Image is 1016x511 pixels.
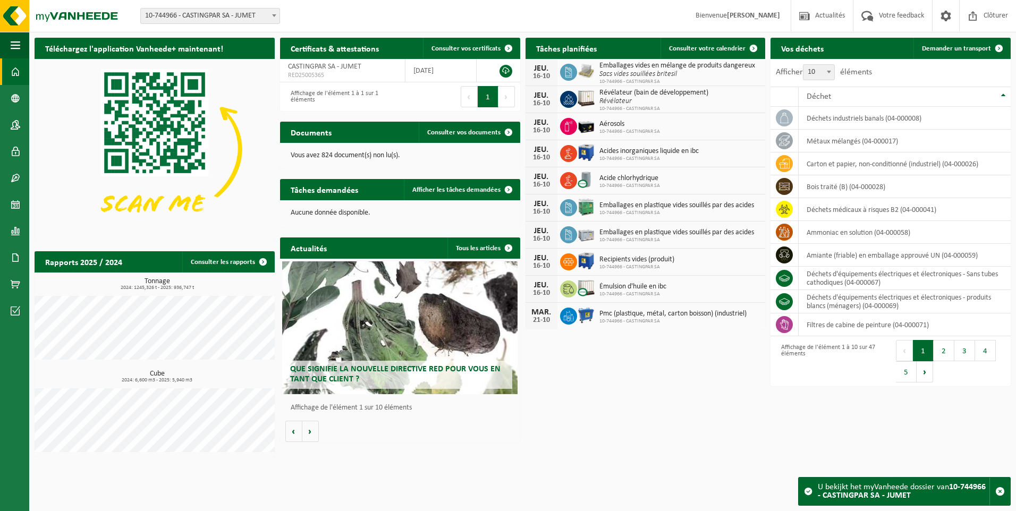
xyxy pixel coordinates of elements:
img: PB-IC-1000-HPE-00-08 [577,252,595,270]
img: Download de VHEPlus App [35,59,275,239]
a: Tous les articles [447,237,519,259]
strong: [PERSON_NAME] [727,12,780,20]
i: Révélateur [599,97,632,105]
span: 10-744966 - CASTINGPAR SA [599,129,660,135]
img: PB-LB-0680-HPE-BK-11 [577,116,595,134]
td: filtres de cabine de peinture (04-000071) [799,313,1011,336]
span: 10-744966 - CASTINGPAR SA [599,79,755,85]
td: Ammoniac en solution (04-000058) [799,221,1011,244]
img: PB-HB-1400-HPE-GN-11 [577,197,595,217]
img: PB-IC-CU [577,279,595,297]
img: LP-LD-00200-CU [577,171,595,189]
button: Previous [896,340,913,361]
div: JEU. [531,227,552,235]
button: 2 [934,340,954,361]
div: 16-10 [531,127,552,134]
span: Demander un transport [922,45,991,52]
h2: Documents [280,122,342,142]
span: Pmc (plastique, métal, carton boisson) (industriel) [599,310,747,318]
div: JEU. [531,200,552,208]
span: 10-744966 - CASTINGPAR SA [599,237,754,243]
span: 10-744966 - CASTINGPAR SA [599,318,747,325]
td: déchets d'équipements électriques et électroniques - produits blancs (ménagers) (04-000069) [799,290,1011,313]
div: 16-10 [531,154,552,161]
td: amiante (friable) en emballage approuvé UN (04-000059) [799,244,1011,267]
div: JEU. [531,64,552,73]
a: Consulter votre calendrier [661,38,764,59]
p: Aucune donnée disponible. [291,209,510,217]
div: 16-10 [531,289,552,297]
div: U bekijkt het myVanheede dossier van [818,478,989,505]
a: Demander un transport [913,38,1010,59]
h2: Certificats & attestations [280,38,390,58]
div: Affichage de l'élément 1 à 1 sur 1 éléments [285,85,395,108]
span: Recipients vides (produit) [599,255,674,264]
h2: Vos déchets [771,38,834,58]
span: Emballages en plastique vides souillés par des acides [599,201,754,210]
span: 10-744966 - CASTINGPAR SA [599,106,708,112]
span: Que signifie la nouvelle directive RED pour vous en tant que client ? [290,365,501,384]
a: Consulter vos documents [419,122,519,143]
span: 10-744966 - CASTINGPAR SA [599,183,660,189]
span: Émulsion d'huile en ibc [599,283,666,291]
div: Affichage de l'élément 1 à 10 sur 47 éléments [776,339,885,384]
div: JEU. [531,173,552,181]
span: 2024: 1245,326 t - 2025: 936,747 t [40,285,275,291]
div: JEU. [531,146,552,154]
span: Révélateur (bain de développement) [599,89,708,97]
div: 16-10 [531,73,552,80]
span: Acides inorganiques liquide en ibc [599,147,699,156]
span: Acide chlorhydrique [599,174,660,183]
h2: Tâches planifiées [526,38,607,58]
h2: Tâches demandées [280,179,369,200]
h2: Actualités [280,237,337,258]
div: 16-10 [531,262,552,270]
strong: 10-744966 - CASTINGPAR SA - JUMET [818,483,986,500]
div: MAR. [531,308,552,317]
span: 10-744966 - CASTINGPAR SA [599,156,699,162]
button: 5 [896,361,917,382]
span: 10-744966 - CASTINGPAR SA [599,210,754,216]
h3: Cube [40,370,275,383]
span: CASTINGPAR SA - JUMET [288,63,361,71]
td: déchets industriels banals (04-000008) [799,107,1011,130]
button: Next [498,86,515,107]
img: PB-IC-1000-HPE-00-08 [577,143,595,161]
a: Afficher les tâches demandées [404,179,519,200]
div: JEU. [531,91,552,100]
span: 10-744966 - CASTINGPAR SA - JUMET [141,8,280,23]
span: Emballages en plastique vides souillés par des acides [599,228,754,237]
div: JEU. [531,118,552,127]
td: carton et papier, non-conditionné (industriel) (04-000026) [799,152,1011,175]
button: 1 [913,340,934,361]
span: Déchet [807,92,831,101]
span: Consulter vos certificats [431,45,501,52]
span: Aérosols [599,120,660,129]
span: Consulter vos documents [427,129,501,136]
span: 10-744966 - CASTINGPAR SA - JUMET [140,8,280,24]
span: 2024: 6,600 m3 - 2025: 5,940 m3 [40,378,275,383]
td: [DATE] [405,59,477,82]
span: 10-744966 - CASTINGPAR SA [599,291,666,297]
i: Sacs vides souillées britesil [599,70,677,78]
span: 10 [803,65,834,80]
div: 16-10 [531,235,552,243]
div: 16-10 [531,208,552,216]
button: 3 [954,340,975,361]
div: 16-10 [531,100,552,107]
p: Vous avez 824 document(s) non lu(s). [291,152,510,159]
p: Affichage de l'élément 1 sur 10 éléments [291,404,515,412]
span: 10 [803,64,835,80]
span: 10-744966 - CASTINGPAR SA [599,264,674,270]
img: PB-IC-1000-HPE-00-02 [577,89,595,107]
h3: Tonnage [40,278,275,291]
div: JEU. [531,281,552,289]
td: bois traité (B) (04-000028) [799,175,1011,198]
div: JEU. [531,254,552,262]
button: Volgende [302,421,319,442]
span: Emballages vides en mélange de produits dangereux [599,62,755,70]
td: déchets d'équipements électriques et électroniques - Sans tubes cathodiques (04-000067) [799,267,1011,290]
span: RED25005365 [288,71,397,80]
td: métaux mélangés (04-000017) [799,130,1011,152]
label: Afficher éléments [776,68,872,76]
